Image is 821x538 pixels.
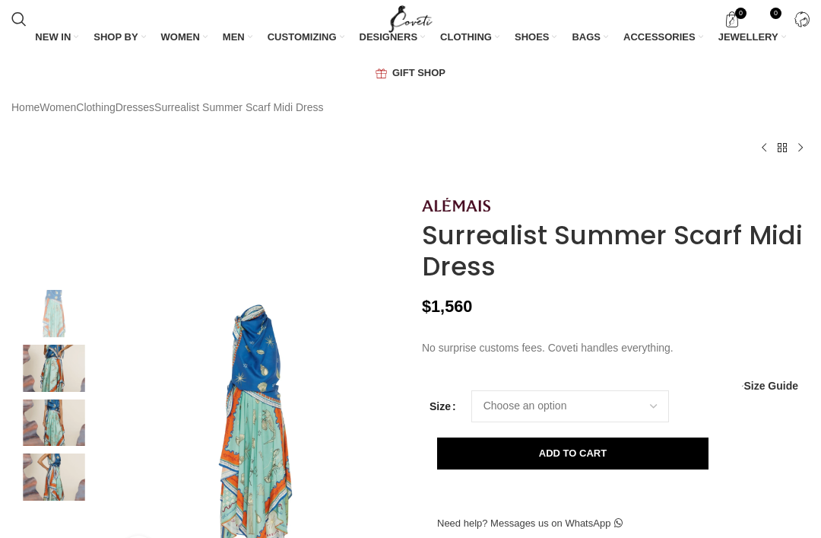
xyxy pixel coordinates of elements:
[4,21,817,89] div: Main navigation
[440,21,499,53] a: CLOTHING
[223,30,245,44] span: MEN
[751,4,782,34] a: 0
[430,398,456,415] label: Size
[735,8,747,19] span: 0
[440,30,492,44] span: CLOTHING
[422,297,431,316] span: $
[40,99,76,116] a: Women
[268,30,337,44] span: CUSTOMIZING
[791,138,810,157] a: Next product
[76,99,115,116] a: Clothing
[572,21,608,53] a: BAGS
[572,30,601,44] span: BAGS
[4,4,34,34] a: Search
[11,99,324,116] nav: Breadcrumb
[422,198,490,212] img: Alemais
[718,21,786,53] a: JEWELLERY
[8,400,100,447] img: Alemais Surrealist Summer Scarf Midi Dress
[360,30,418,44] span: DESIGNERS
[623,30,696,44] span: ACCESSORIES
[751,4,782,34] div: My Wishlist
[515,30,550,44] span: SHOES
[161,30,200,44] span: WOMEN
[376,68,387,78] img: GiftBag
[515,21,557,53] a: SHOES
[154,99,324,116] span: Surrealist Summer Scarf Midi Dress
[94,21,145,53] a: SHOP BY
[35,30,71,44] span: NEW IN
[116,99,154,116] a: Dresses
[11,99,40,116] a: Home
[716,4,747,34] a: 0
[422,220,810,282] h1: Surrealist Summer Scarf Midi Dress
[360,21,426,53] a: DESIGNERS
[223,21,252,53] a: MEN
[161,21,208,53] a: WOMEN
[437,438,708,470] button: Add to cart
[376,57,445,89] a: GIFT SHOP
[8,345,100,392] img: Alemais dresses
[8,454,100,501] img: Alemais
[623,21,703,53] a: ACCESSORIES
[755,138,773,157] a: Previous product
[770,8,781,19] span: 0
[718,30,778,44] span: JEWELLERY
[8,290,100,337] img: Alemais
[422,339,810,356] p: No surprise customs fees. Coveti handles everything.
[94,30,138,44] span: SHOP BY
[35,21,78,53] a: NEW IN
[385,12,436,24] a: Site logo
[268,21,344,53] a: CUSTOMIZING
[422,297,472,316] bdi: 1,560
[392,66,445,80] span: GIFT SHOP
